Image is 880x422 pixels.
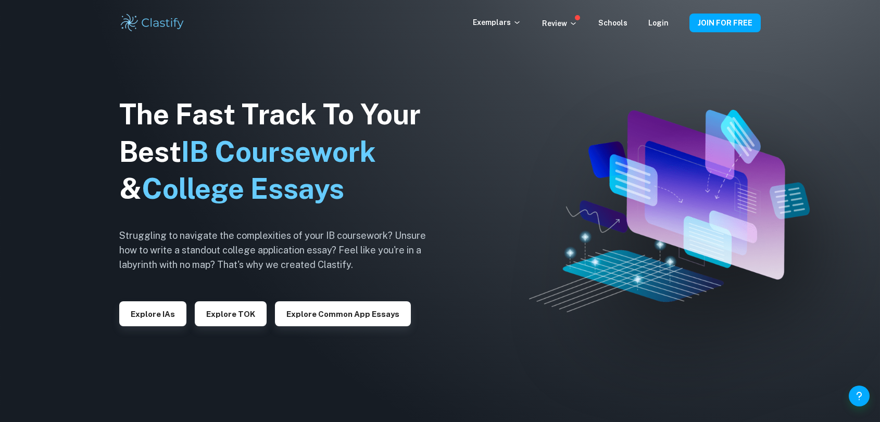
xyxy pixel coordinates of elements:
[119,309,186,318] a: Explore IAs
[195,301,267,326] button: Explore TOK
[119,96,442,208] h1: The Fast Track To Your Best &
[473,17,521,28] p: Exemplars
[648,19,669,27] a: Login
[195,309,267,318] a: Explore TOK
[119,301,186,326] button: Explore IAs
[849,386,870,406] button: Help and Feedback
[689,14,761,32] button: JOIN FOR FREE
[119,228,442,272] h6: Struggling to navigate the complexities of your IB coursework? Unsure how to write a standout col...
[181,135,376,168] span: IB Coursework
[275,301,411,326] button: Explore Common App essays
[542,18,577,29] p: Review
[142,172,344,205] span: College Essays
[119,12,185,33] img: Clastify logo
[598,19,627,27] a: Schools
[529,110,810,312] img: Clastify hero
[275,309,411,318] a: Explore Common App essays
